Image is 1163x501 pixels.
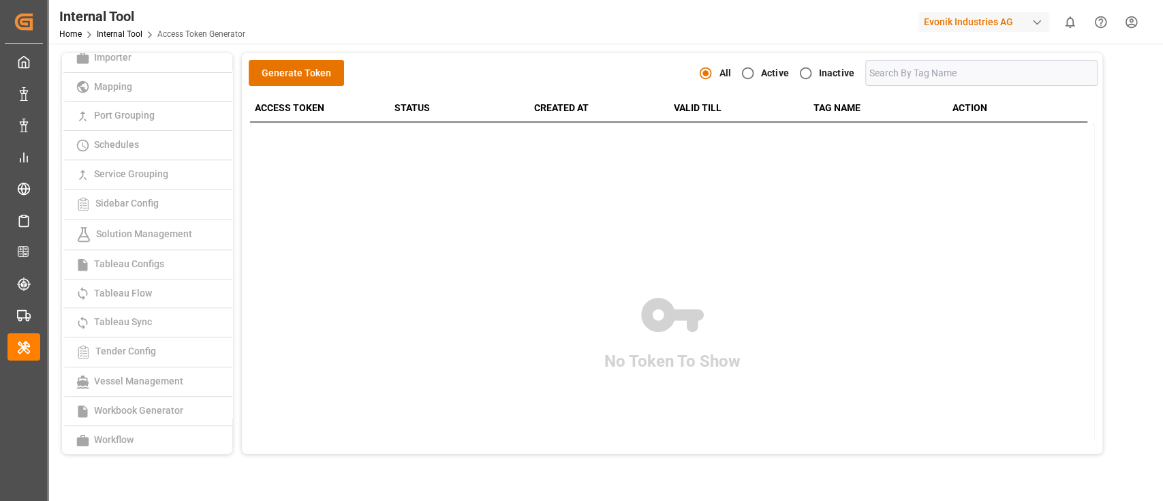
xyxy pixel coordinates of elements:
[62,73,232,102] a: Mapping
[59,29,82,39] a: Home
[761,67,789,78] strong: Active
[90,168,172,179] span: Service Grouping
[90,110,159,121] span: Port Grouping
[90,52,136,63] span: Importer
[1085,7,1116,37] button: Help Center
[90,81,136,92] span: Mapping
[250,95,390,121] th: ACCESS TOKEN
[819,67,854,78] strong: Inactive
[90,258,168,269] span: Tableau Configs
[604,349,741,374] p: No Token To Show
[249,60,344,86] button: Generate Token
[62,102,232,131] a: Port Grouping
[1055,7,1085,37] button: show 0 new notifications
[90,434,138,445] span: Workflow
[948,95,1087,121] th: ACTION
[62,279,232,309] a: Tableau Flow
[97,29,142,39] a: Internal Tool
[90,376,187,386] span: Vessel Management
[90,139,143,150] span: Schedules
[92,228,196,239] span: Solution Management
[529,95,669,121] th: CREATED AT
[59,6,245,27] div: Internal Tool
[62,189,232,219] a: Sidebar Config
[90,288,156,299] span: Tableau Flow
[62,337,232,367] a: Tender Config
[62,160,232,189] a: Service Grouping
[62,219,232,250] a: Solution Management
[90,405,187,416] span: Workbook Generator
[865,60,1098,86] input: Search By Tag Name
[668,95,808,121] th: VALID TILL
[62,426,232,455] a: Workflow
[91,198,163,209] span: Sidebar Config
[62,250,232,279] a: Tableau Configs
[918,9,1055,35] button: Evonik Industries AG
[62,367,232,397] a: Vessel Management
[62,131,232,160] a: Schedules
[808,95,948,121] th: TAG NAME
[62,308,232,337] a: Tableau Sync
[62,44,232,73] a: Importer
[62,397,232,426] a: Workbook Generator
[918,12,1049,32] div: Evonik Industries AG
[90,316,156,327] span: Tableau Sync
[719,67,730,78] strong: All
[91,346,160,356] span: Tender Config
[390,95,529,121] th: STATUS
